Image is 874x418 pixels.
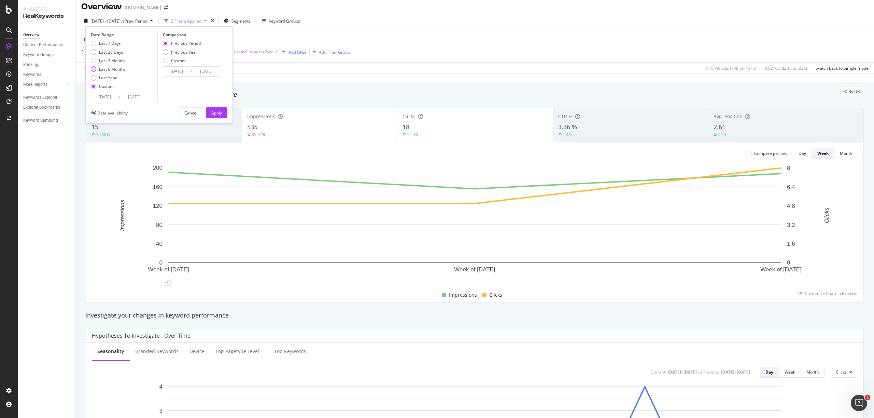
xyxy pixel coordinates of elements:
[163,58,201,64] div: Custom
[99,40,121,46] div: Last 7 Days
[215,348,263,355] div: Top pagetype Level 1
[206,107,227,118] button: Apply
[851,395,867,411] iframe: Intercom live chat
[765,65,807,71] div: 0.02 % URLs ( 5 on 23K )
[153,165,163,171] text: 200
[23,104,60,111] div: Explorer Bookmarks
[99,58,126,64] div: Last 3 Months
[156,222,163,228] text: 80
[159,407,163,414] text: 3
[23,71,41,78] div: Keywords
[799,150,806,156] div: Day
[163,32,222,38] div: Comparison
[92,164,858,283] div: A chart.
[23,41,71,49] a: Content Performance
[159,383,163,390] text: 4
[668,369,697,375] div: [DATE] - [DATE]
[210,17,215,24] div: times
[23,31,71,39] a: Overview
[23,81,64,88] a: More Reports
[806,369,819,375] div: Month
[319,49,350,55] div: Add Filter Group
[163,49,201,55] div: Previous Year
[787,165,790,171] text: 8
[834,148,858,159] button: Month
[558,123,577,131] span: 3.36 %
[787,222,795,228] text: 3.2
[23,61,38,68] div: Ranking
[23,51,71,58] a: Keyword Groups
[99,66,126,72] div: Last 6 Months
[91,123,98,131] span: 15
[651,369,666,375] div: Current:
[563,132,571,137] div: 1.43
[23,61,71,68] a: Ranking
[171,49,197,55] div: Previous Year
[184,110,197,116] div: Cancel
[81,1,122,13] div: Overview
[119,200,126,231] text: Impressions
[163,40,201,46] div: Previous Period
[823,207,830,223] text: Clicks
[164,5,168,10] div: arrow-right-arrow-left
[714,123,725,131] span: 2.61
[171,40,201,46] div: Previous Period
[23,117,58,124] div: Keyword Sampling
[403,113,415,120] span: Clicks
[23,81,47,88] div: More Reports
[161,15,210,26] button: 2 Filters Applied
[279,48,307,56] button: Add Filter
[135,348,179,355] div: Branded Keywords
[787,241,795,247] text: 1.6
[125,4,161,11] div: [DOMAIN_NAME]
[148,266,189,273] text: Week of [DATE]
[165,280,171,286] div: 1
[274,348,306,355] div: Top Keywords
[836,369,847,375] span: Clicks
[23,31,40,39] div: Overview
[23,41,63,49] div: Content Performance
[91,58,126,64] div: Last 3 Months
[96,132,110,137] div: 15.38%
[252,132,266,137] div: 35.61%
[813,63,869,73] button: Switch back to Simple mode
[99,49,123,55] div: Last 28 Days
[23,12,70,20] div: RealKeywords
[489,291,502,299] span: Clicks
[84,37,97,42] span: Device
[91,40,126,46] div: Last 7 Days
[765,369,773,375] div: Day
[23,94,57,101] div: Keywords Explorer
[156,241,163,247] text: 40
[558,113,573,120] span: CTR %
[91,83,126,89] div: Custom
[81,63,101,73] button: Apply
[85,311,864,320] div: Investigate your changes in keyword performance
[97,110,128,116] div: Data availability
[179,107,203,118] button: Cancel
[787,203,795,209] text: 4.8
[99,75,117,81] div: Last Year
[91,75,126,81] div: Last Year
[193,67,220,76] input: End Date
[247,113,275,120] span: Impressions
[91,32,156,38] div: Date Range
[23,117,71,124] a: Keyword Sampling
[760,266,801,273] text: Week of [DATE]
[247,123,257,131] span: 535
[718,132,726,137] div: 1.45
[97,348,124,355] div: Seasonality
[840,150,852,156] div: Month
[81,15,156,26] button: [DATE] - [DATE]vsPrev. Period
[90,18,121,24] span: [DATE] - [DATE]
[23,104,71,111] a: Explorer Bookmarks
[848,90,862,94] span: By URL
[705,65,756,71] div: 0.16 % Clicks ( 748 on 457K )
[830,367,858,378] button: Clicks
[817,150,829,156] div: Week
[23,5,70,12] div: Analytics
[449,291,477,299] span: Impressions
[801,367,824,378] button: Month
[121,18,147,24] span: vs Prev. Period
[91,66,126,72] div: Last 6 Months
